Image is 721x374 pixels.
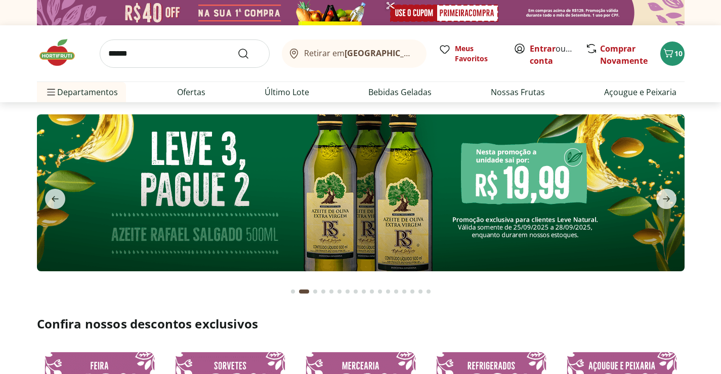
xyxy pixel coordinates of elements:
a: Entrar [530,43,556,54]
button: Go to page 16 from fs-carousel [416,279,425,304]
button: Go to page 9 from fs-carousel [360,279,368,304]
button: Current page from fs-carousel [297,279,311,304]
button: Go to page 7 from fs-carousel [344,279,352,304]
span: Retirar em [304,49,416,58]
button: Go to page 1 from fs-carousel [289,279,297,304]
button: Go to page 10 from fs-carousel [368,279,376,304]
a: Comprar Novamente [600,43,648,66]
button: Go to page 14 from fs-carousel [400,279,408,304]
input: search [100,39,270,68]
button: Menu [45,80,57,104]
button: Go to page 4 from fs-carousel [319,279,327,304]
a: Açougue e Peixaria [604,86,676,98]
b: [GEOGRAPHIC_DATA]/[GEOGRAPHIC_DATA] [345,48,515,59]
button: Go to page 5 from fs-carousel [327,279,335,304]
img: aziete [37,114,685,271]
h2: Confira nossos descontos exclusivos [37,316,685,332]
button: Go to page 3 from fs-carousel [311,279,319,304]
span: Departamentos [45,80,118,104]
button: previous [37,189,73,209]
button: Go to page 13 from fs-carousel [392,279,400,304]
a: Ofertas [177,86,205,98]
button: Go to page 11 from fs-carousel [376,279,384,304]
a: Criar conta [530,43,585,66]
button: Carrinho [660,41,685,66]
a: Último Lote [265,86,309,98]
button: Submit Search [237,48,262,60]
button: Go to page 15 from fs-carousel [408,279,416,304]
span: Meus Favoritos [455,44,501,64]
a: Bebidas Geladas [368,86,432,98]
a: Meus Favoritos [439,44,501,64]
span: ou [530,43,575,67]
button: next [648,189,685,209]
button: Go to page 8 from fs-carousel [352,279,360,304]
button: Retirar em[GEOGRAPHIC_DATA]/[GEOGRAPHIC_DATA] [282,39,427,68]
a: Nossas Frutas [491,86,545,98]
button: Go to page 17 from fs-carousel [425,279,433,304]
img: Hortifruti [37,37,88,68]
button: Go to page 12 from fs-carousel [384,279,392,304]
button: Go to page 6 from fs-carousel [335,279,344,304]
span: 10 [674,49,683,58]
